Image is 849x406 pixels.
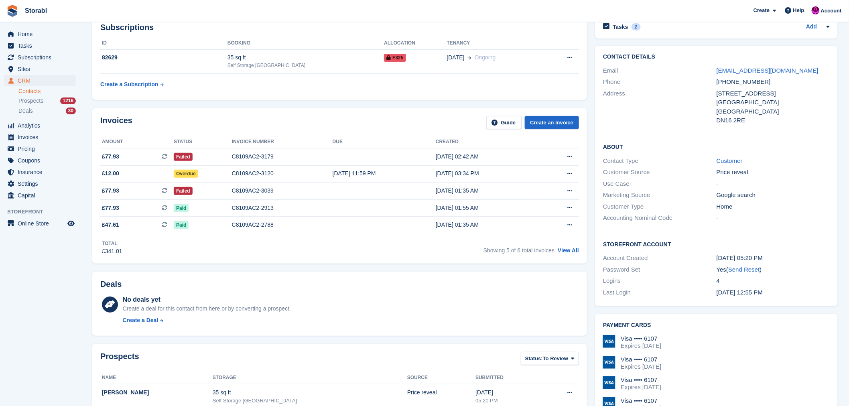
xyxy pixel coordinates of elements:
[174,170,198,178] span: Overdue
[521,352,579,365] button: Status: To Review
[436,169,539,178] div: [DATE] 03:34 PM
[100,77,164,92] a: Create a Subscription
[603,356,615,369] img: Visa Logo
[100,280,122,289] h2: Deals
[447,37,545,50] th: Tenancy
[232,169,333,178] div: C8109AC2-3120
[213,397,407,405] div: Self Storage [GEOGRAPHIC_DATA]
[6,5,18,17] img: stora-icon-8386f47178a22dfd0bd8f6a31ec36ba5ce8667c1dd55bd0f319d3a0aa187defe.svg
[333,136,436,148] th: Due
[717,213,830,223] div: -
[717,77,830,87] div: [PHONE_NUMBER]
[333,169,436,178] div: [DATE] 11:59 PM
[717,168,830,177] div: Price reveal
[603,168,717,177] div: Customer Source
[717,157,743,164] a: Customer
[174,187,193,195] span: Failed
[821,7,842,15] span: Account
[100,23,579,32] h2: Subscriptions
[407,388,475,397] div: Price reveal
[603,276,717,286] div: Logins
[717,254,830,263] div: [DATE] 05:20 PM
[18,107,76,115] a: Deals 30
[726,266,762,273] span: ( )
[4,40,76,51] a: menu
[123,295,291,304] div: No deals yet
[717,276,830,286] div: 4
[100,80,158,89] div: Create a Subscription
[18,120,66,131] span: Analytics
[102,240,122,247] div: Total
[60,97,76,104] div: 1216
[621,397,661,404] div: Visa •••• 6107
[18,107,33,115] span: Deals
[102,247,122,256] div: £341.01
[603,202,717,211] div: Customer Type
[174,221,189,229] span: Paid
[18,218,66,229] span: Online Store
[18,97,43,105] span: Prospects
[717,179,830,189] div: -
[18,166,66,178] span: Insurance
[4,28,76,40] a: menu
[603,66,717,75] div: Email
[621,384,661,391] div: Expires [DATE]
[232,221,333,229] div: C8109AC2-2788
[232,204,333,212] div: C8109AC2-2913
[174,204,189,212] span: Paid
[7,208,80,216] span: Storefront
[18,97,76,105] a: Prospects 1216
[4,155,76,166] a: menu
[4,63,76,75] a: menu
[18,75,66,86] span: CRM
[227,53,384,62] div: 35 sq ft
[100,53,227,62] div: 82629
[18,28,66,40] span: Home
[213,371,407,384] th: Storage
[102,204,119,212] span: £77.93
[100,116,132,129] h2: Invoices
[543,355,568,363] span: To Review
[525,355,543,363] span: Status:
[4,166,76,178] a: menu
[4,143,76,154] a: menu
[22,4,50,17] a: Storabl
[603,265,717,274] div: Password Set
[100,136,174,148] th: Amount
[18,52,66,63] span: Subscriptions
[717,202,830,211] div: Home
[728,266,760,273] a: Send Reset
[436,152,539,161] div: [DATE] 02:42 AM
[66,108,76,114] div: 30
[483,247,554,254] span: Showing 5 of 6 total invoices
[436,136,539,148] th: Created
[717,98,830,107] div: [GEOGRAPHIC_DATA]
[213,388,407,397] div: 35 sq ft
[436,204,539,212] div: [DATE] 01:55 AM
[102,187,119,195] span: £77.93
[18,132,66,143] span: Invoices
[174,153,193,161] span: Failed
[232,136,333,148] th: Invoice number
[621,342,661,349] div: Expires [DATE]
[384,37,447,50] th: Allocation
[603,54,830,60] h2: Contact Details
[123,316,291,325] a: Create a Deal
[102,388,213,397] div: [PERSON_NAME]
[558,247,579,254] a: View All
[621,376,661,384] div: Visa •••• 6107
[603,254,717,263] div: Account Created
[18,63,66,75] span: Sites
[603,213,717,223] div: Accounting Nominal Code
[632,23,641,30] div: 2
[603,335,615,348] img: Visa Logo
[4,178,76,189] a: menu
[793,6,804,14] span: Help
[18,40,66,51] span: Tasks
[227,62,384,69] div: Self Storage [GEOGRAPHIC_DATA]
[717,191,830,200] div: Google search
[4,75,76,86] a: menu
[525,116,579,129] a: Create an Invoice
[603,191,717,200] div: Marketing Source
[621,335,661,342] div: Visa •••• 6107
